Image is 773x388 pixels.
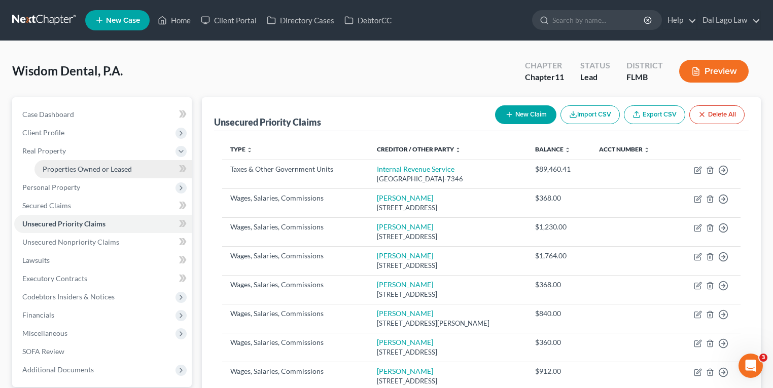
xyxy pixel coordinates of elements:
[599,145,650,153] a: Acct Number unfold_more
[230,366,361,376] div: Wages, Salaries, Commissions
[14,342,192,361] a: SOFA Review
[14,197,192,215] a: Secured Claims
[560,105,620,124] button: Import CSV
[247,147,253,153] i: unfold_more
[495,105,556,124] button: New Claim
[22,311,54,319] span: Financials
[739,354,763,378] iframe: Intercom live chat
[626,60,663,71] div: District
[455,147,461,153] i: unfold_more
[377,165,454,173] a: Internal Revenue Service
[535,251,582,261] div: $1,764.00
[230,145,253,153] a: Type unfold_more
[22,146,66,155] span: Real Property
[22,110,74,119] span: Case Dashboard
[377,347,519,357] div: [STREET_ADDRESS]
[697,11,760,29] a: Dal Lago Law
[22,347,64,356] span: SOFA Review
[525,60,564,71] div: Chapter
[377,319,519,328] div: [STREET_ADDRESS][PERSON_NAME]
[535,280,582,290] div: $368.00
[535,308,582,319] div: $840.00
[339,11,397,29] a: DebtorCC
[535,193,582,203] div: $368.00
[230,337,361,347] div: Wages, Salaries, Commissions
[580,60,610,71] div: Status
[555,72,564,82] span: 11
[689,105,745,124] button: Delete All
[377,174,519,184] div: [GEOGRAPHIC_DATA]-7346
[22,292,115,301] span: Codebtors Insiders & Notices
[377,367,433,375] a: [PERSON_NAME]
[12,63,123,78] span: Wisdom Dental, P.A.
[22,201,71,210] span: Secured Claims
[22,219,106,228] span: Unsecured Priority Claims
[552,11,645,29] input: Search by name...
[22,274,87,283] span: Executory Contracts
[377,232,519,242] div: [STREET_ADDRESS]
[679,60,749,83] button: Preview
[535,222,582,232] div: $1,230.00
[535,164,582,174] div: $89,460.41
[22,238,119,246] span: Unsecured Nonpriority Claims
[214,116,321,128] div: Unsecured Priority Claims
[43,165,132,173] span: Properties Owned or Leased
[22,329,67,337] span: Miscellaneous
[377,338,433,346] a: [PERSON_NAME]
[22,183,80,191] span: Personal Property
[377,376,519,386] div: [STREET_ADDRESS]
[14,105,192,124] a: Case Dashboard
[535,145,571,153] a: Balance unfold_more
[14,251,192,269] a: Lawsuits
[14,215,192,233] a: Unsecured Priority Claims
[377,222,433,231] a: [PERSON_NAME]
[580,71,610,83] div: Lead
[14,233,192,251] a: Unsecured Nonpriority Claims
[377,309,433,318] a: [PERSON_NAME]
[525,71,564,83] div: Chapter
[262,11,339,29] a: Directory Cases
[14,269,192,288] a: Executory Contracts
[106,17,140,24] span: New Case
[535,366,582,376] div: $912.00
[34,160,192,178] a: Properties Owned or Leased
[644,147,650,153] i: unfold_more
[230,222,361,232] div: Wages, Salaries, Commissions
[377,203,519,213] div: [STREET_ADDRESS]
[22,256,50,264] span: Lawsuits
[230,280,361,290] div: Wages, Salaries, Commissions
[377,193,433,202] a: [PERSON_NAME]
[230,164,361,174] div: Taxes & Other Government Units
[377,280,433,289] a: [PERSON_NAME]
[759,354,767,362] span: 3
[230,308,361,319] div: Wages, Salaries, Commissions
[624,105,685,124] a: Export CSV
[153,11,196,29] a: Home
[22,128,64,137] span: Client Profile
[626,71,663,83] div: FLMB
[230,251,361,261] div: Wages, Salaries, Commissions
[377,251,433,260] a: [PERSON_NAME]
[662,11,696,29] a: Help
[377,261,519,270] div: [STREET_ADDRESS]
[565,147,571,153] i: unfold_more
[535,337,582,347] div: $360.00
[377,145,461,153] a: Creditor / Other Party unfold_more
[377,290,519,299] div: [STREET_ADDRESS]
[22,365,94,374] span: Additional Documents
[230,193,361,203] div: Wages, Salaries, Commissions
[196,11,262,29] a: Client Portal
